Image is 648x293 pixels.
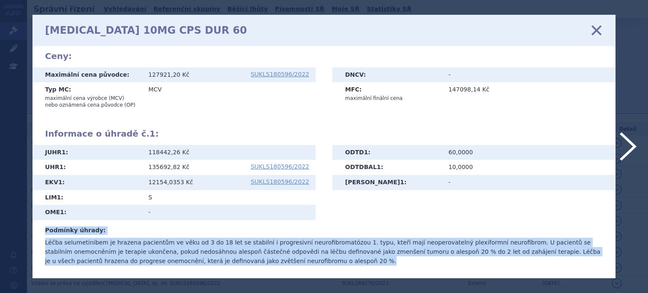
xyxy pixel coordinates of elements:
th: UHR : [32,160,142,175]
p: maximální cena výrobce (MCV) nebo oznámená cena původce (OP) [45,95,136,108]
span: 135692,82 Kč [148,164,189,170]
td: - [442,67,616,83]
h2: Informace o úhradě č. : [45,129,603,139]
td: 60,0000 [442,145,616,160]
th: JUHR : [32,145,142,160]
span: 127921,20 Kč [148,71,189,78]
td: S [142,190,316,205]
th: [PERSON_NAME] : [332,175,442,190]
td: 10,0000 [442,160,616,175]
th: EKV : [32,175,142,190]
th: ODTDBAL : [332,160,442,175]
th: Maximální cena původce: [32,67,142,83]
th: Typ MC: [32,82,142,112]
td: 118442,26 Kč [142,145,316,160]
th: DNCV: [332,67,442,83]
p: Léčba selumetinibem je hrazena pacientům ve věku od 3 do 18 let se stabilní i progresivní neurofi... [45,238,603,266]
h1: [MEDICAL_DATA] 10MG CPS DUR 60 [45,24,247,37]
span: 1 [149,129,155,139]
th: OME : [32,205,142,220]
a: SUKLS180596/2022 [251,71,309,77]
h3: Podmínky úhrady: [45,226,603,235]
th: MFC: [332,82,442,105]
th: LIM : [32,190,142,205]
span: 1 [377,164,381,170]
span: 1 [58,179,62,185]
p: maximální finální cena [345,95,436,102]
td: - [442,175,616,190]
a: SUKLS180596/2022 [251,179,309,185]
td: MCV [142,82,316,112]
td: 147098,14 Kč [442,82,616,105]
span: 1 [400,179,404,185]
span: 1 [60,209,64,215]
h2: Ceny: [45,51,603,61]
a: zavřít [590,24,603,37]
span: 1 [62,149,66,156]
span: 12154,0353 Kč [148,179,193,185]
span: 1 [57,194,61,201]
th: ODTD : [332,145,442,160]
span: 1 [364,149,368,156]
td: - [142,205,316,220]
span: 1 [59,164,64,170]
a: SUKLS180596/2022 [251,164,309,169]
